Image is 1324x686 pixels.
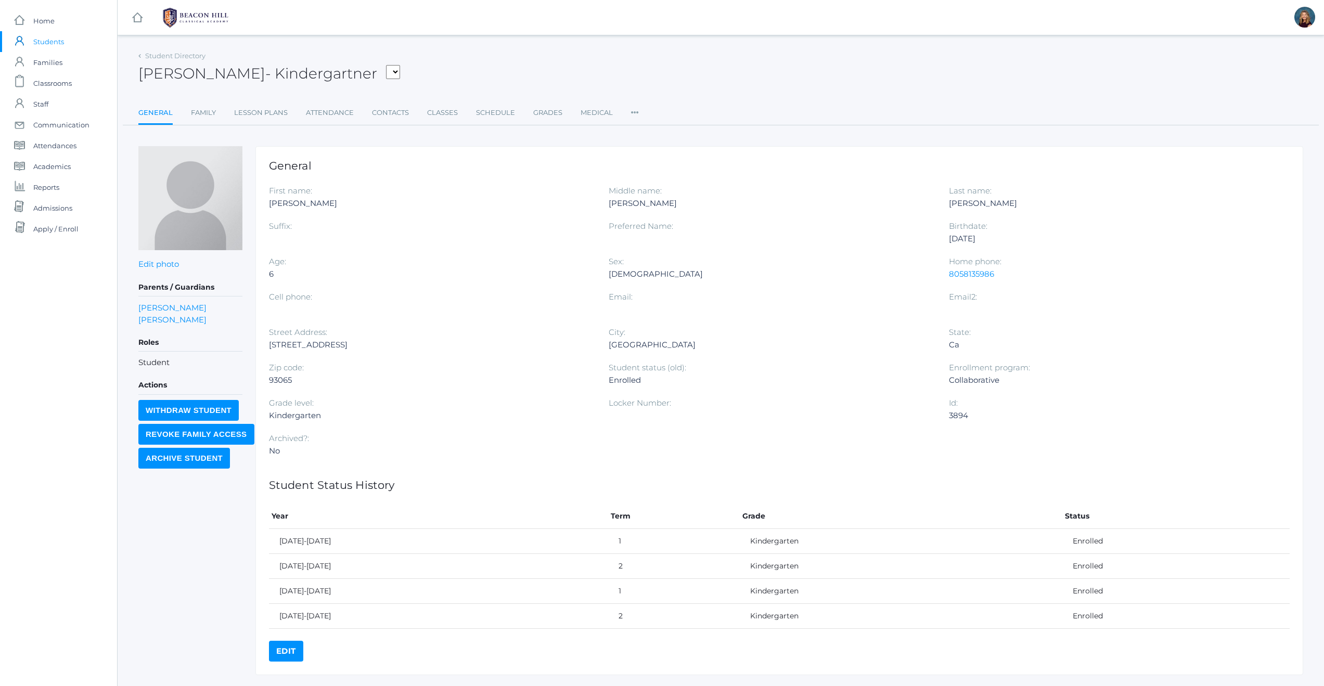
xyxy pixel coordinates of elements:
[138,377,242,394] h5: Actions
[269,268,593,280] div: 6
[33,10,55,31] span: Home
[269,339,593,351] div: [STREET_ADDRESS]
[476,102,515,123] a: Schedule
[138,400,239,421] input: Withdraw Student
[949,363,1030,372] label: Enrollment program:
[138,334,242,352] h5: Roles
[33,218,79,239] span: Apply / Enroll
[33,198,72,218] span: Admissions
[1062,554,1290,579] td: Enrolled
[269,529,608,554] td: [DATE]-[DATE]
[269,641,303,662] a: Edit
[269,604,608,629] td: [DATE]-[DATE]
[609,221,673,231] label: Preferred Name:
[608,579,739,604] td: 1
[138,302,207,314] a: [PERSON_NAME]
[269,160,1290,172] h1: General
[33,73,72,94] span: Classrooms
[609,374,933,386] div: Enrolled
[740,579,1063,604] td: Kindergarten
[33,52,62,73] span: Families
[949,221,987,231] label: Birthdate:
[265,64,377,82] span: - Kindergartner
[609,197,933,210] div: [PERSON_NAME]
[269,292,312,302] label: Cell phone:
[269,197,593,210] div: [PERSON_NAME]
[138,146,242,250] img: Vincent Scrudato
[33,114,89,135] span: Communication
[269,433,309,443] label: Archived?:
[949,269,994,279] a: 8058135986
[740,504,1063,529] th: Grade
[269,256,286,266] label: Age:
[269,363,304,372] label: Zip code:
[269,327,327,337] label: Street Address:
[138,66,400,82] h2: [PERSON_NAME]
[609,327,625,337] label: City:
[269,374,593,386] div: 93065
[138,448,230,469] input: Archive Student
[138,102,173,125] a: General
[609,398,671,408] label: Locker Number:
[269,445,593,457] div: No
[1062,504,1290,529] th: Status
[609,256,624,266] label: Sex:
[533,102,562,123] a: Grades
[949,292,977,302] label: Email2:
[609,292,633,302] label: Email:
[269,409,593,422] div: Kindergarten
[269,504,608,529] th: Year
[608,529,739,554] td: 1
[609,363,686,372] label: Student status (old):
[427,102,458,123] a: Classes
[234,102,288,123] a: Lesson Plans
[269,398,314,408] label: Grade level:
[949,327,971,337] label: State:
[269,579,608,604] td: [DATE]-[DATE]
[608,504,739,529] th: Term
[269,554,608,579] td: [DATE]-[DATE]
[609,339,933,351] div: [GEOGRAPHIC_DATA]
[33,156,71,177] span: Academics
[949,374,1273,386] div: Collaborative
[949,256,1001,266] label: Home phone:
[1062,529,1290,554] td: Enrolled
[949,398,958,408] label: Id:
[949,339,1273,351] div: Ca
[740,604,1063,629] td: Kindergarten
[609,186,662,196] label: Middle name:
[157,5,235,31] img: 1_BHCALogos-05.png
[608,604,739,629] td: 2
[949,409,1273,422] div: 3894
[581,102,613,123] a: Medical
[138,314,207,326] a: [PERSON_NAME]
[372,102,409,123] a: Contacts
[740,554,1063,579] td: Kindergarten
[1062,604,1290,629] td: Enrolled
[609,268,933,280] div: [DEMOGRAPHIC_DATA]
[138,357,242,369] li: Student
[33,31,64,52] span: Students
[949,197,1273,210] div: [PERSON_NAME]
[33,135,76,156] span: Attendances
[138,424,254,445] input: Revoke Family Access
[138,279,242,296] h5: Parents / Guardians
[269,221,292,231] label: Suffix:
[306,102,354,123] a: Attendance
[191,102,216,123] a: Family
[1294,7,1315,28] div: Lindsay Leeds
[608,554,739,579] td: 2
[949,232,1273,245] div: [DATE]
[1062,579,1290,604] td: Enrolled
[949,186,992,196] label: Last name:
[138,259,179,269] a: Edit photo
[33,94,48,114] span: Staff
[269,186,312,196] label: First name:
[145,51,205,60] a: Student Directory
[33,177,59,198] span: Reports
[740,529,1063,554] td: Kindergarten
[269,479,1290,491] h1: Student Status History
